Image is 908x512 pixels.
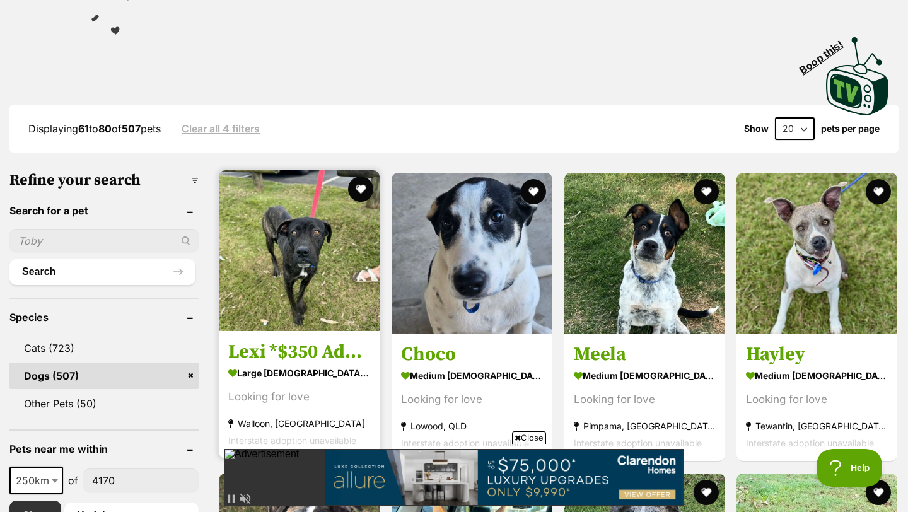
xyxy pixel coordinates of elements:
img: PetRescue TV logo [826,37,889,115]
button: favourite [866,480,891,505]
button: favourite [866,179,891,204]
strong: 61 [78,122,89,135]
a: Choco medium [DEMOGRAPHIC_DATA] Dog Looking for love Lowood, QLD Interstate adoption unavailable [392,334,552,462]
span: Interstate adoption unavailable [228,436,356,446]
span: Close [512,431,546,444]
header: Search for a pet [9,205,199,216]
strong: large [DEMOGRAPHIC_DATA] Dog [228,364,370,383]
span: Show [744,124,769,134]
strong: Walloon, [GEOGRAPHIC_DATA] [228,416,370,433]
button: favourite [693,480,718,505]
div: Looking for love [401,392,543,409]
button: favourite [521,179,546,204]
label: pets per page [821,124,880,134]
a: Meela medium [DEMOGRAPHIC_DATA] Dog Looking for love Pimpama, [GEOGRAPHIC_DATA] Interstate adopti... [564,334,725,462]
span: Interstate adoption unavailable [574,438,702,449]
h3: Choco [401,343,543,367]
div: Looking for love [228,389,370,406]
img: Hayley - Staffordshire Bull Terrier Dog [736,173,897,334]
a: Other Pets (50) [9,390,199,417]
img: Lexi *$350 Adoption Fee* - Mastiff Dog [219,170,380,331]
a: Dogs (507) [9,363,199,389]
img: Meela - Australian Cattle Dog [564,173,725,334]
header: Pets near me within [9,443,199,455]
h3: Meela [574,343,716,367]
span: Interstate adoption unavailable [401,438,529,449]
header: Species [9,311,199,323]
strong: medium [DEMOGRAPHIC_DATA] Dog [746,367,888,385]
input: postcode [83,468,199,492]
iframe: Help Scout Beacon - Open [817,449,883,487]
a: Cats (723) [9,335,199,361]
button: favourite [693,179,718,204]
img: Choco - Border Collie Dog [392,173,552,334]
span: Displaying to of pets [28,122,161,135]
div: Looking for love [746,392,888,409]
a: Lexi *$350 Adoption Fee* large [DEMOGRAPHIC_DATA] Dog Looking for love Walloon, [GEOGRAPHIC_DATA]... [219,331,380,459]
iframe: Advertisement [224,449,684,506]
strong: medium [DEMOGRAPHIC_DATA] Dog [401,367,543,385]
span: of [68,473,78,488]
span: Interstate adoption unavailable [746,438,874,449]
h3: Lexi *$350 Adoption Fee* [228,340,370,364]
strong: Tewantin, [GEOGRAPHIC_DATA] [746,418,888,435]
h3: Hayley [746,343,888,367]
a: Clear all 4 filters [182,123,260,134]
button: favourite [348,177,373,202]
strong: 507 [122,122,141,135]
strong: 80 [98,122,112,135]
span: Boop this! [798,30,856,76]
strong: Lowood, QLD [401,418,543,435]
div: Looking for love [574,392,716,409]
button: Search [9,259,195,284]
a: Hayley medium [DEMOGRAPHIC_DATA] Dog Looking for love Tewantin, [GEOGRAPHIC_DATA] Interstate adop... [736,334,897,462]
span: 250km [9,467,63,494]
strong: medium [DEMOGRAPHIC_DATA] Dog [574,367,716,385]
strong: Pimpama, [GEOGRAPHIC_DATA] [574,418,716,435]
a: Boop this! [826,26,889,118]
h3: Refine your search [9,172,199,189]
span: 250km [11,472,62,489]
input: Toby [9,229,199,253]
